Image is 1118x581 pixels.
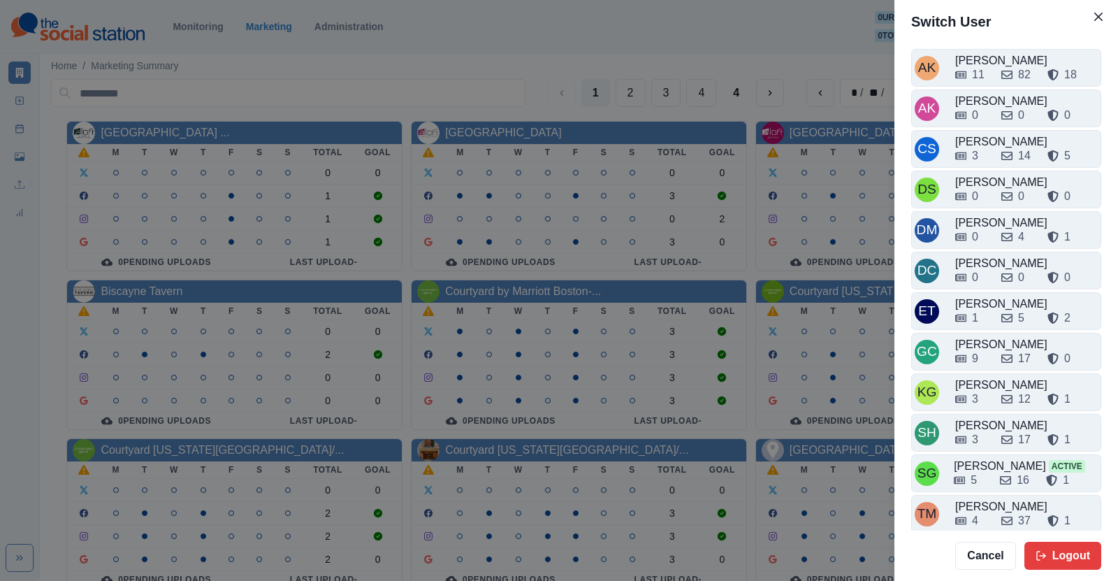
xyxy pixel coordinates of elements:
[972,512,978,529] div: 4
[1063,472,1069,489] div: 1
[1017,472,1029,489] div: 16
[955,215,1098,231] div: [PERSON_NAME]
[1018,512,1031,529] div: 37
[1064,391,1070,408] div: 1
[1064,188,1070,205] div: 0
[972,391,978,408] div: 3
[1064,107,1070,124] div: 0
[918,51,936,85] div: Alex Kalogeropoulos
[971,472,977,489] div: 5
[1064,66,1077,83] div: 18
[1018,350,1031,367] div: 17
[972,269,978,286] div: 0
[1018,310,1024,327] div: 5
[955,377,1098,394] div: [PERSON_NAME]
[1064,512,1070,529] div: 1
[1024,542,1101,570] button: Logout
[1018,391,1031,408] div: 12
[917,213,938,247] div: Darwin Manalo
[917,375,937,409] div: Katrina Gallardo
[955,174,1098,191] div: [PERSON_NAME]
[954,458,1098,475] div: [PERSON_NAME]
[972,350,978,367] div: 9
[1064,431,1070,448] div: 1
[917,254,937,287] div: David Colangelo
[972,107,978,124] div: 0
[955,52,1098,69] div: [PERSON_NAME]
[917,173,936,206] div: Dakota Saunders
[918,92,936,125] div: Alicia Kalogeropoulos
[917,132,936,166] div: Crizalyn Servida
[1018,229,1024,245] div: 4
[917,416,936,450] div: Sara Haas
[1018,188,1024,205] div: 0
[918,294,936,328] div: Emily Tanedo
[955,93,1098,110] div: [PERSON_NAME]
[917,457,937,490] div: Sarah Gleason
[972,188,978,205] div: 0
[1064,148,1070,164] div: 5
[972,431,978,448] div: 3
[1018,66,1031,83] div: 82
[955,498,1098,515] div: [PERSON_NAME]
[955,255,1098,272] div: [PERSON_NAME]
[955,417,1098,434] div: [PERSON_NAME]
[1018,269,1024,286] div: 0
[1018,148,1031,164] div: 14
[917,497,937,531] div: Tony Manalo
[1049,460,1085,473] span: Active
[972,310,978,327] div: 1
[1018,431,1031,448] div: 17
[1064,269,1070,286] div: 0
[972,229,978,245] div: 0
[1018,107,1024,124] div: 0
[972,66,985,83] div: 11
[955,134,1098,150] div: [PERSON_NAME]
[917,335,937,368] div: Gizelle Carlos
[1064,310,1070,327] div: 2
[955,336,1098,353] div: [PERSON_NAME]
[955,296,1098,313] div: [PERSON_NAME]
[955,542,1015,570] button: Cancel
[1064,350,1070,367] div: 0
[1087,6,1110,28] button: Close
[1064,229,1070,245] div: 1
[972,148,978,164] div: 3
